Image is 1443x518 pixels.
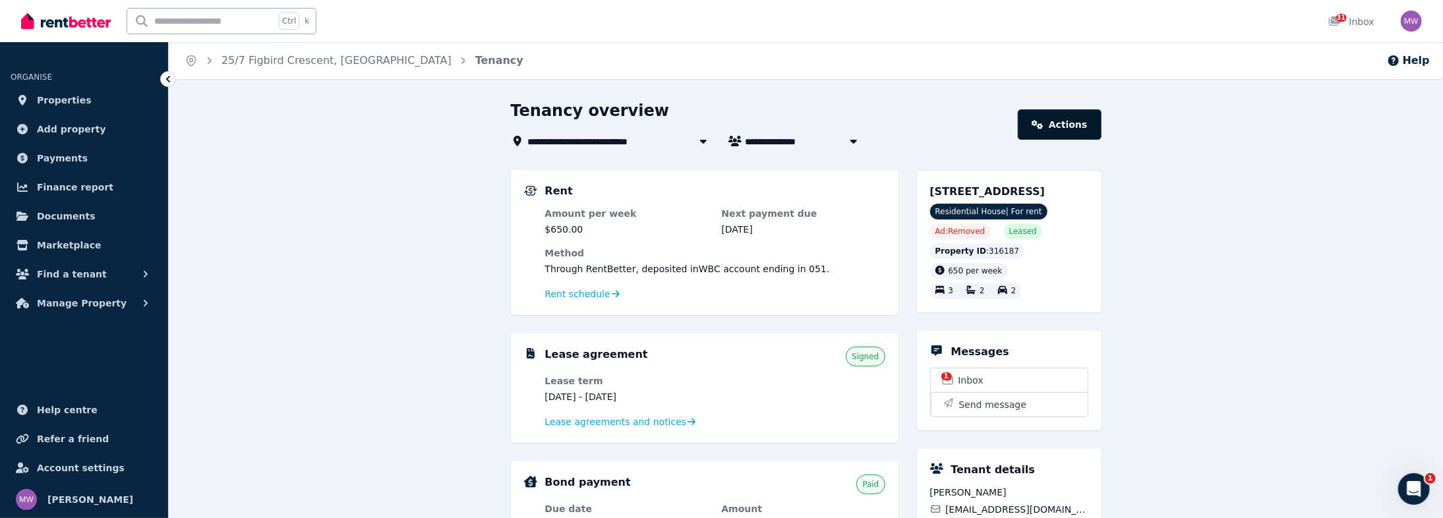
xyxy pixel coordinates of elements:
button: Manage Property [11,290,158,316]
span: Ctrl [279,13,299,30]
span: Send message [959,398,1027,411]
span: Find a tenant [37,266,107,282]
span: 3 [949,287,954,296]
a: Actions [1018,109,1101,140]
img: Rental Payments [524,186,537,196]
button: Send message [931,392,1088,417]
span: Rent schedule [545,287,610,301]
span: Finance report [37,179,113,195]
span: Refer a friend [37,431,109,447]
span: Leased [1009,226,1037,237]
a: Tenancy [475,54,523,67]
dd: $650.00 [545,223,709,236]
a: Rent schedule [545,287,620,301]
dt: Amount [722,502,885,515]
span: Residential House | For rent [930,204,1047,219]
span: Properties [37,92,92,108]
a: Properties [11,87,158,113]
dd: [DATE] - [DATE] [545,390,709,403]
h5: Rent [545,183,573,199]
a: Help centre [11,397,158,423]
span: 31 [1336,14,1347,22]
span: [EMAIL_ADDRESS][DOMAIN_NAME] [945,503,1088,516]
iframe: Intercom live chat [1398,473,1430,505]
a: Account settings [11,455,158,481]
span: Account settings [37,460,125,476]
h5: Bond payment [545,475,631,490]
dt: Next payment due [722,207,885,220]
span: 650 per week [949,266,1003,275]
span: Inbox [958,374,984,387]
a: 25/7 Figbird Crescent, [GEOGRAPHIC_DATA] [221,54,452,67]
span: ORGANISE [11,72,52,82]
span: Marketplace [37,237,101,253]
dt: Method [545,246,885,260]
a: Add property [11,116,158,142]
span: Property ID [935,246,987,256]
img: Mark Wadhams [1401,11,1422,32]
dt: Lease term [545,374,709,388]
div: Inbox [1328,15,1374,28]
span: Documents [37,208,96,224]
a: 1Inbox [931,368,1088,392]
h1: Tenancy overview [511,100,670,121]
a: Documents [11,203,158,229]
img: RentBetter [21,11,111,31]
h5: Tenant details [951,462,1036,478]
a: Payments [11,145,158,171]
span: Ad: Removed [935,226,986,237]
nav: Breadcrumb [169,42,539,79]
a: Marketplace [11,232,158,258]
h5: Lease agreement [545,347,648,362]
span: [STREET_ADDRESS] [930,185,1045,198]
img: Mark Wadhams [16,489,37,510]
a: Refer a friend [11,426,158,452]
span: k [305,16,309,26]
span: Payments [37,150,88,166]
span: Help centre [37,402,98,418]
dt: Due date [545,502,709,515]
button: Help [1387,53,1430,69]
img: Bond Details [524,476,537,488]
h5: Messages [951,344,1009,360]
span: Signed [852,351,879,362]
span: 1 [1425,473,1436,484]
dd: [DATE] [722,223,885,236]
div: : 316187 [930,243,1025,259]
button: Find a tenant [11,261,158,287]
span: Through RentBetter , deposited in WBC account ending in 051 . [545,264,830,274]
a: Finance report [11,174,158,200]
span: 2 [980,287,985,296]
span: Add property [37,121,106,137]
span: Paid [862,479,879,490]
span: 2 [1011,287,1016,296]
span: Manage Property [37,295,127,311]
dt: Amount per week [545,207,709,220]
a: Lease agreements and notices [545,415,696,428]
span: Lease agreements and notices [545,415,687,428]
span: [PERSON_NAME] [930,486,1088,499]
span: 1 [941,372,952,380]
span: [PERSON_NAME] [47,492,133,507]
